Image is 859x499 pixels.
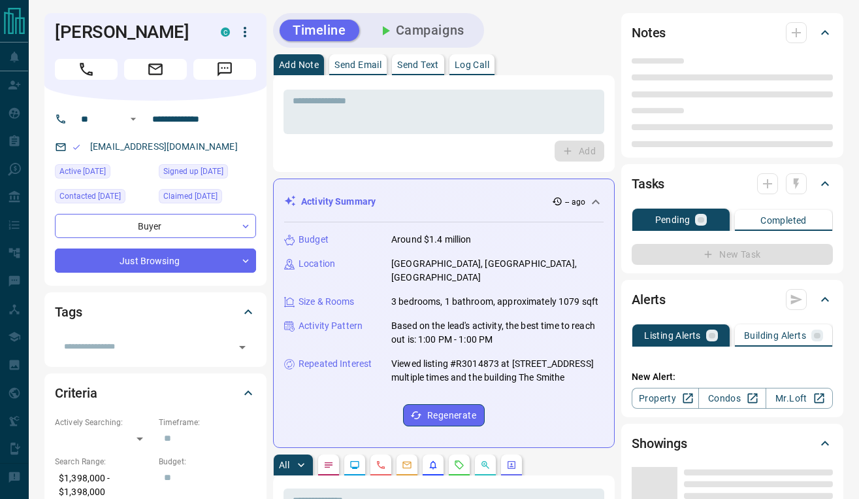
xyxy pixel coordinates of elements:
svg: Lead Browsing Activity [349,460,360,470]
span: Claimed [DATE] [163,190,218,203]
div: Mon Sep 08 2025 [159,164,256,182]
p: Budget [299,233,329,247]
svg: Email Valid [72,143,81,152]
span: Message [193,59,256,80]
svg: Agent Actions [506,460,517,470]
a: Condos [698,388,766,409]
svg: Emails [402,460,412,470]
h2: Alerts [632,289,666,310]
p: Activity Pattern [299,319,363,333]
svg: Requests [454,460,464,470]
a: [EMAIL_ADDRESS][DOMAIN_NAME] [90,141,238,152]
div: Criteria [55,377,256,409]
p: -- ago [565,196,585,208]
div: Notes [632,17,833,48]
p: Timeframe: [159,417,256,428]
div: Showings [632,428,833,459]
p: Around $1.4 million [391,233,472,247]
p: New Alert: [632,370,833,384]
p: 3 bedrooms, 1 bathroom, approximately 1079 sqft [391,295,598,309]
button: Open [125,111,141,127]
span: Active [DATE] [59,165,106,178]
p: Activity Summary [301,195,376,209]
svg: Listing Alerts [428,460,438,470]
h2: Notes [632,22,666,43]
p: Size & Rooms [299,295,355,309]
p: Send Email [334,60,381,69]
svg: Calls [376,460,386,470]
div: Mon Sep 08 2025 [55,164,152,182]
p: Budget: [159,456,256,468]
p: Location [299,257,335,271]
div: Just Browsing [55,249,256,273]
div: Thu Sep 11 2025 [55,189,152,207]
p: Add Note [279,60,319,69]
svg: Opportunities [480,460,491,470]
p: Repeated Interest [299,357,372,371]
p: Building Alerts [744,331,806,340]
span: Email [124,59,187,80]
span: Contacted [DATE] [59,190,121,203]
p: Search Range: [55,456,152,468]
h2: Criteria [55,383,97,404]
p: Based on the lead's activity, the best time to reach out is: 1:00 PM - 1:00 PM [391,319,604,347]
a: Mr.Loft [766,388,833,409]
div: Activity Summary-- ago [284,190,604,214]
div: Alerts [632,284,833,315]
div: Tags [55,296,256,328]
p: Actively Searching: [55,417,152,428]
h2: Tags [55,301,82,322]
p: Completed [760,216,807,225]
h1: [PERSON_NAME] [55,22,201,43]
a: Property [632,388,699,409]
span: Call [55,59,118,80]
p: Pending [655,215,690,224]
p: Listing Alerts [644,331,701,340]
p: Log Call [455,60,489,69]
button: Regenerate [403,404,485,426]
p: [GEOGRAPHIC_DATA], [GEOGRAPHIC_DATA], [GEOGRAPHIC_DATA] [391,257,604,284]
p: Viewed listing #R3014873 at [STREET_ADDRESS] multiple times and the building The Smithe [391,357,604,385]
svg: Notes [323,460,334,470]
h2: Tasks [632,173,664,194]
div: Buyer [55,214,256,238]
div: Tue Sep 09 2025 [159,189,256,207]
h2: Showings [632,433,687,454]
div: condos.ca [221,27,230,37]
p: All [279,460,289,470]
button: Campaigns [365,20,478,41]
button: Timeline [280,20,359,41]
span: Signed up [DATE] [163,165,223,178]
button: Open [233,338,251,356]
div: Tasks [632,168,833,199]
p: Send Text [397,60,439,69]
